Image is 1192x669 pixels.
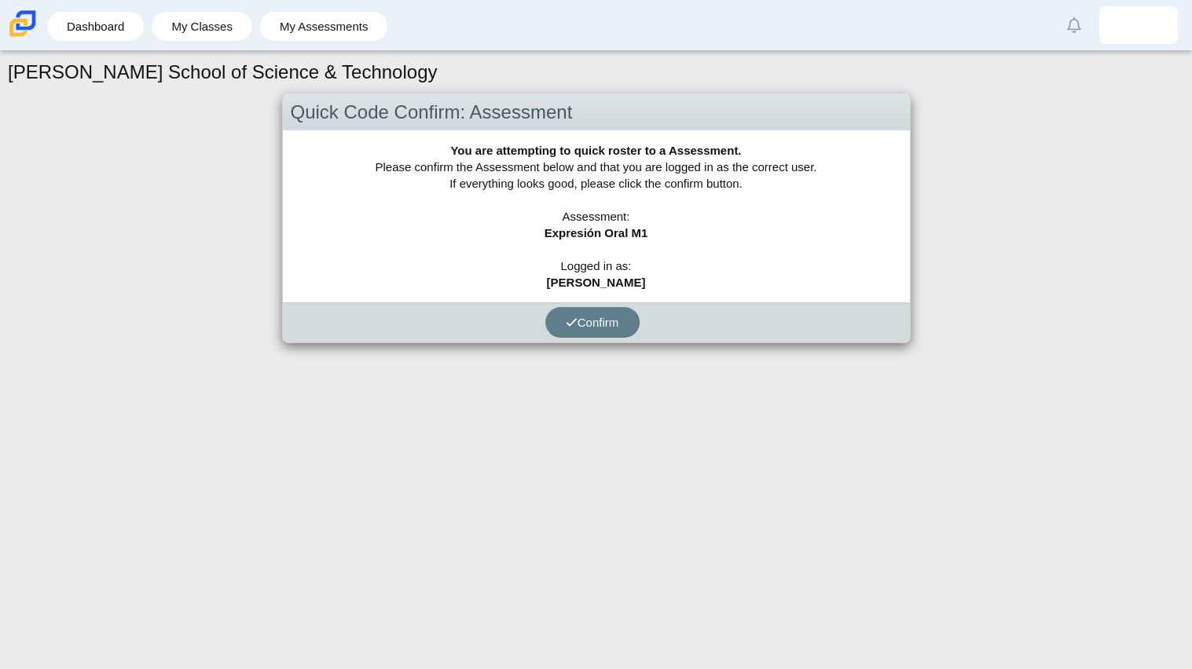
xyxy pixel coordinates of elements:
[6,7,39,40] img: Carmen School of Science & Technology
[8,59,438,86] h1: [PERSON_NAME] School of Science & Technology
[545,307,640,338] button: Confirm
[268,12,380,41] a: My Assessments
[1057,8,1091,42] a: Alerts
[1099,6,1178,44] a: jadyel.pedraza.TWxFlf
[566,316,619,329] span: Confirm
[6,29,39,42] a: Carmen School of Science & Technology
[160,12,244,41] a: My Classes
[450,144,741,157] b: You are attempting to quick roster to a Assessment.
[55,12,136,41] a: Dashboard
[283,130,910,302] div: Please confirm the Assessment below and that you are logged in as the correct user. If everything...
[545,226,648,239] b: Expresión Oral M1
[547,276,646,289] b: [PERSON_NAME]
[1126,13,1151,38] img: jadyel.pedraza.TWxFlf
[283,94,910,131] div: Quick Code Confirm: Assessment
